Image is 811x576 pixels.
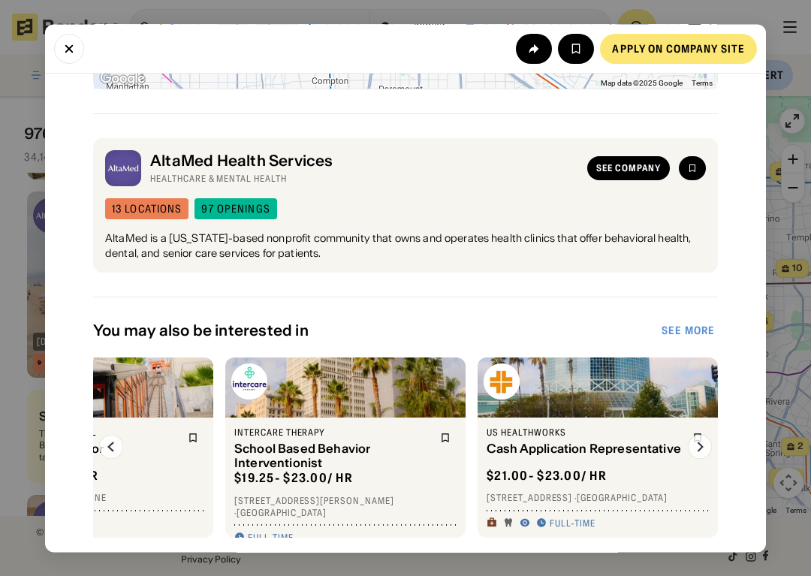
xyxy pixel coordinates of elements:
img: Google [98,69,147,89]
div: US HealthWorks [487,427,683,439]
div: AltaMed is a [US_STATE]-based nonprofit community that owns and operates health clinics that offe... [105,231,706,261]
div: [STREET_ADDRESS] · [GEOGRAPHIC_DATA] [487,493,709,505]
div: 97 openings [201,204,270,214]
div: 13 locations [112,204,182,214]
div: See more [662,326,715,336]
div: $ 21.00 - $23.00 / hr [487,468,607,484]
a: Open this area in Google Maps (opens a new window) [98,69,147,89]
div: See company [596,164,661,173]
div: Intercare Therapy [234,427,431,439]
button: Close [54,33,84,63]
img: AltaMed Health Services logo [105,150,141,186]
div: You may also be interested in [93,322,659,340]
div: Healthcare & Mental Health [150,173,578,185]
span: Map data ©2025 Google [601,80,683,88]
div: Full-time [248,532,294,544]
div: Full-time [550,517,595,529]
div: $ 19.25 - $23.00 / hr [234,471,353,487]
div: School Based Behavior Interventionist [234,442,431,470]
div: Apply on company site [612,43,745,53]
img: US HealthWorks logo [484,364,520,400]
div: AltaMed Health Services [150,152,578,170]
img: Right Arrow [688,436,712,460]
img: Intercare Therapy logo [231,364,267,400]
a: Terms (opens in new tab) [692,80,713,88]
div: Cash Application Representative [487,442,683,456]
img: Left Arrow [99,436,123,460]
div: [STREET_ADDRESS][PERSON_NAME] · [GEOGRAPHIC_DATA] [234,495,457,518]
